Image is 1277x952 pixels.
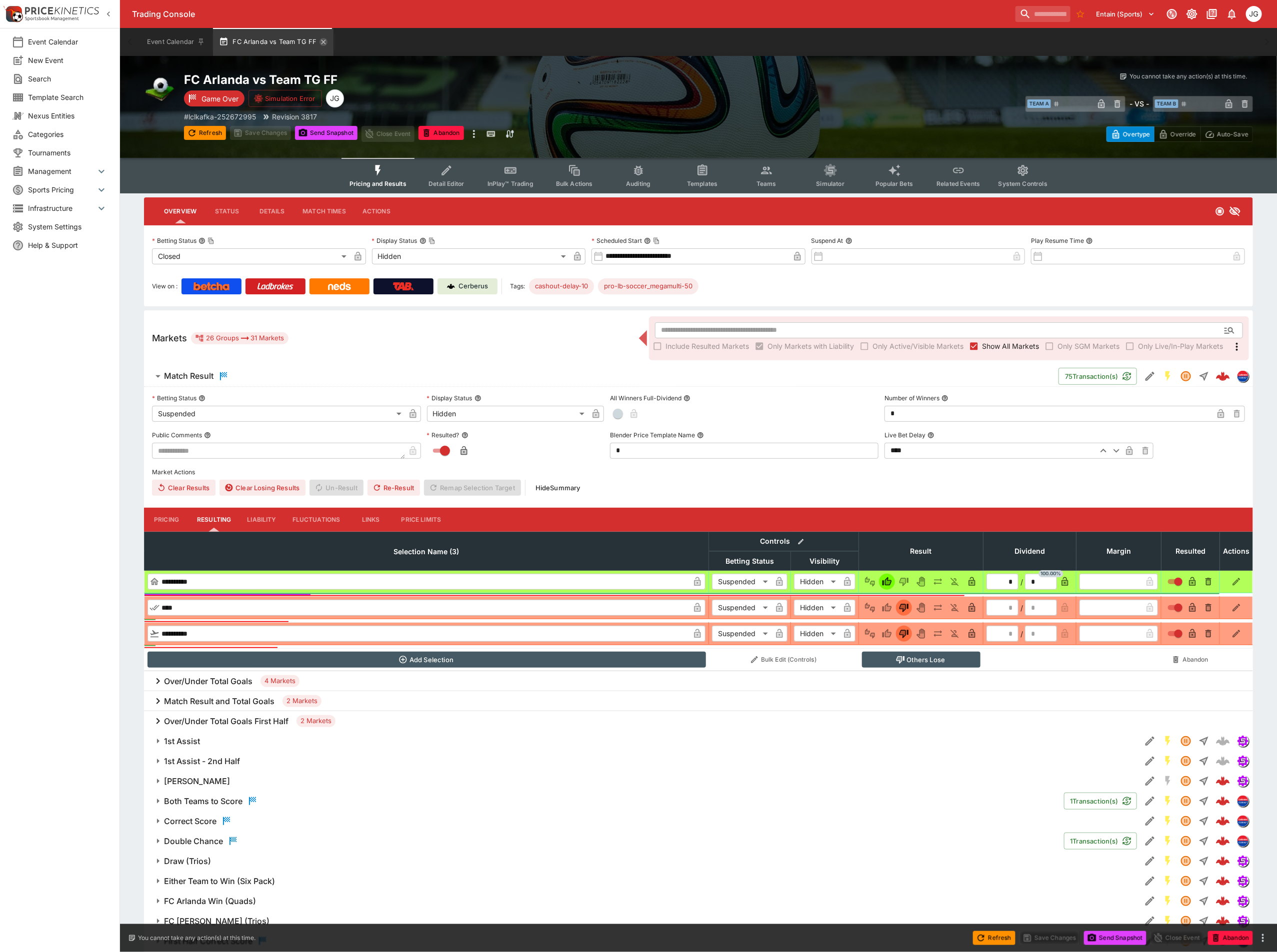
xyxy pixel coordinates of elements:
[1141,732,1159,750] button: Edit Detail
[156,199,204,223] button: Overview
[1123,129,1150,139] p: Overtype
[982,341,1039,351] span: Show All Markets
[1195,852,1213,870] button: Straight
[152,278,177,294] label: View on :
[372,248,570,264] div: Hidden
[1213,851,1233,871] a: bb270de7-57f0-49ef-a01b-c5a658327258
[164,836,223,847] h6: Double Chance
[799,555,851,567] span: Visibility
[1180,835,1192,847] svg: Suspended
[204,199,249,223] button: Status
[1195,732,1213,750] button: Straight
[1106,126,1154,142] button: Overtype
[1216,874,1230,888] img: logo-cerberus--red.svg
[152,236,196,245] p: Betting Status
[1237,896,1248,907] img: simulator
[665,341,749,351] span: Include Resulted Markets
[1072,6,1088,22] button: No Bookmarks
[1195,872,1213,890] button: Straight
[164,756,240,767] h6: 1st Assist - 2nd Half
[1177,752,1195,770] button: Suspended
[272,111,317,122] p: Revision 3817
[1177,872,1195,890] button: Suspended
[845,237,852,244] button: Suspend At
[164,796,242,807] h6: Both Teams to Score
[879,626,895,642] button: Win
[1177,732,1195,750] button: Suspended
[610,394,681,402] p: All Winners Full-Dividend
[875,180,913,187] span: Popular Bets
[1180,855,1192,867] svg: Suspended
[207,237,214,244] button: Copy To Clipboard
[326,89,344,107] div: James Gordon
[144,911,1141,931] button: FC [PERSON_NAME] (Trios)
[884,394,939,402] p: Number of Winners
[248,90,322,107] button: Simulation Error
[1159,752,1177,770] button: SGM Enabled
[947,600,963,616] button: Eliminated In Play
[1216,894,1230,908] div: 2b491618-a216-4bd8-8268-d4c798e50c48
[1220,532,1253,570] th: Actions
[896,574,912,590] button: Lose
[1159,912,1177,930] button: SGM Enabled
[714,555,785,567] span: Betting Status
[1177,832,1195,850] button: Suspended
[152,480,215,496] button: Clear Results
[683,395,690,402] button: All Winners Full-Dividend
[1237,916,1248,927] img: simulator
[1229,205,1241,217] svg: Hidden
[1086,237,1093,244] button: Play Resume Time
[1180,875,1192,887] svg: Suspended
[598,278,698,294] div: Betting Target: cerberus
[461,432,468,439] button: Resulted?
[1216,814,1230,828] img: logo-cerberus--red.svg
[198,395,205,402] button: Betting Status
[1039,570,1063,577] span: 100.00%
[1195,367,1213,385] button: Straight
[3,4,23,24] img: PriceKinetics Logo
[872,341,963,351] span: Only Active/Visible Markets
[1195,912,1213,930] button: Straight
[1216,814,1230,828] div: 4793295e-d220-4d4f-a43e-8b5fcae0a975
[1159,892,1177,910] button: SGM Enabled
[1215,206,1225,216] svg: Closed
[189,508,239,532] button: Resulting
[1159,812,1177,830] button: SGM Enabled
[1216,794,1230,808] div: c4e1e508-fb20-4652-9bfd-e6c8788ecf61
[418,126,463,140] button: Abandon
[393,282,414,290] img: TabNZ
[164,856,211,867] h6: Draw (Trios)
[1141,912,1159,930] button: Edit Detail
[1237,876,1248,887] img: simulator
[947,626,963,642] button: Eliminated In Play
[28,221,107,232] span: System Settings
[1195,792,1213,810] button: Straight
[1213,831,1233,851] a: 03de4e5c-1b61-4a36-83fd-a1aac1d02222
[1216,369,1230,383] img: logo-cerberus--red.svg
[936,180,980,187] span: Related Events
[941,395,948,402] button: Number of Winners
[983,532,1076,570] th: Dividend
[427,406,588,422] div: Hidden
[510,278,525,294] label: Tags:
[913,626,929,642] button: Void
[529,281,594,291] span: cashout-delay-10
[144,366,1058,386] button: Match Result
[1237,736,1248,747] img: simulator
[1159,852,1177,870] button: SGM Enabled
[28,36,107,47] span: Event Calendar
[1177,792,1195,810] button: Suspended
[144,871,1141,891] button: Either Team to Win (Six Pack)
[219,480,305,496] button: Clear Losing Results
[184,111,256,122] p: Copy To Clipboard
[1141,852,1159,870] button: Edit Detail
[144,851,1141,871] button: Draw (Trios)
[144,831,1064,851] button: Double Chance
[349,180,406,187] span: Pricing and Results
[862,652,980,668] button: Others Lose
[1129,98,1149,109] h6: - VS -
[1216,854,1230,868] img: logo-cerberus--red.svg
[213,28,333,56] button: FC Arlanda vs Team TG FF
[1216,369,1230,383] div: 63118be0-9507-409a-bc28-618472d41b36
[1237,816,1248,827] img: lclkafka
